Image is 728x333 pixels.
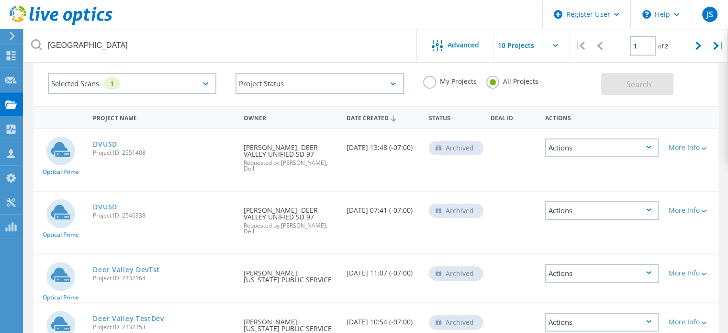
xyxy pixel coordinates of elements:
[93,141,117,148] a: DVUSD
[104,77,120,90] div: 1
[642,10,651,19] svg: \n
[424,108,486,126] div: Status
[93,266,160,273] a: Deer Valley DevTst
[88,108,239,126] div: Project Name
[10,20,112,27] a: Live Optics Dashboard
[239,254,342,293] div: [PERSON_NAME], [US_STATE] PUBLIC SERVICE
[342,192,424,223] div: [DATE] 07:41 (-07:00)
[668,319,713,325] div: More Info
[658,42,668,50] span: of 2
[342,129,424,161] div: [DATE] 13:48 (-07:00)
[235,73,404,94] div: Project Status
[342,254,424,286] div: [DATE] 11:07 (-07:00)
[93,315,164,322] a: Deer Valley TestDev
[545,313,659,332] div: Actions
[668,270,713,276] div: More Info
[239,192,342,244] div: [PERSON_NAME], DEER VALLEY UNIFIED SD 97
[545,201,659,220] div: Actions
[244,223,337,234] span: Requested by [PERSON_NAME], Dell
[93,213,234,218] span: Project ID: 2546338
[706,11,713,18] span: JS
[540,108,664,126] div: Actions
[93,150,234,156] span: Project ID: 2551408
[342,108,424,126] div: Date Created
[601,73,673,95] button: Search
[429,266,483,281] div: Archived
[429,141,483,155] div: Archived
[423,76,477,85] label: My Projects
[93,324,234,330] span: Project ID: 2332353
[668,207,713,214] div: More Info
[24,29,417,62] input: Search projects by name, owner, ID, company, etc
[43,169,79,175] span: Optical Prime
[93,276,234,281] span: Project ID: 2332364
[93,204,117,210] a: DVUSD
[668,144,713,151] div: More Info
[545,138,659,157] div: Actions
[244,160,337,172] span: Requested by [PERSON_NAME], Dell
[448,42,479,48] span: Advanced
[570,29,590,63] div: |
[43,232,79,238] span: Optical Prime
[708,29,728,63] div: |
[43,295,79,300] span: Optical Prime
[429,204,483,218] div: Archived
[239,129,342,181] div: [PERSON_NAME], DEER VALLEY UNIFIED SD 97
[486,76,538,85] label: All Projects
[429,315,483,330] div: Archived
[239,108,342,126] div: Owner
[48,73,216,94] div: Selected Scans
[627,79,651,90] span: Search
[485,108,540,126] div: Deal Id
[545,264,659,283] div: Actions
